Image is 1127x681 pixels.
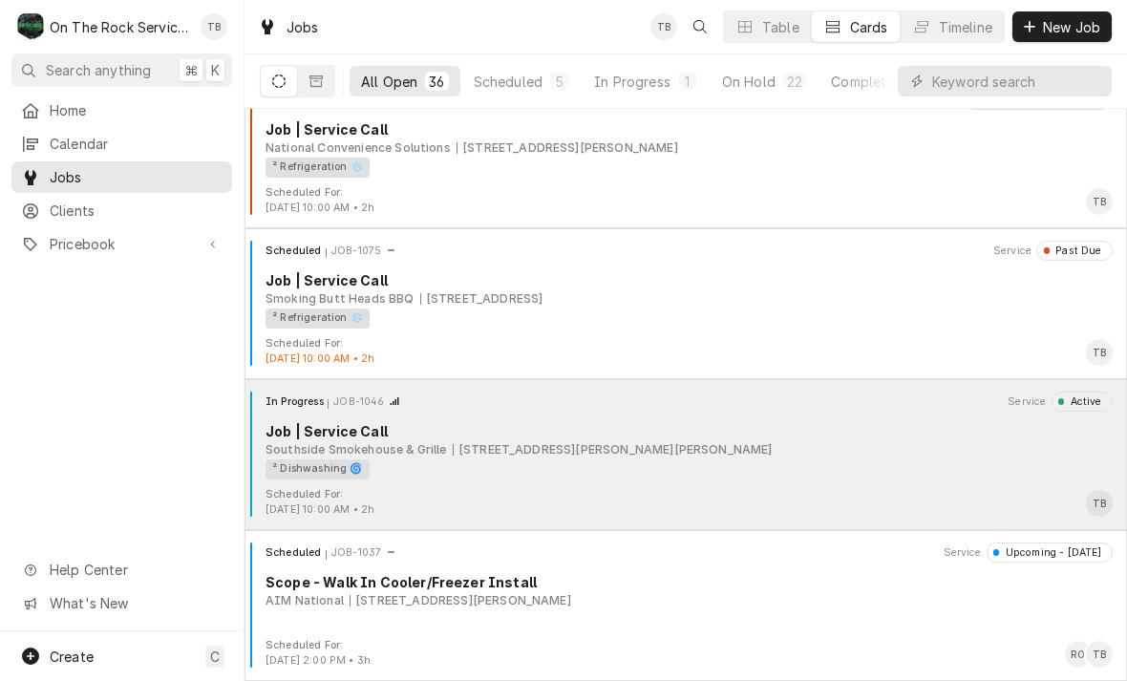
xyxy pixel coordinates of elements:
[266,459,370,479] div: ² Dishwashing 🌀
[252,241,1119,260] div: Card Header
[1086,490,1113,517] div: TB
[1086,339,1113,366] div: Card Footer Primary Content
[1065,641,1113,668] div: Card Footer Primary Content
[11,53,232,87] button: Search anything⌘K
[266,201,374,216] div: Object Extra Context Footer Value
[266,202,374,214] span: [DATE] 10:00 AM • 2h
[50,560,221,580] span: Help Center
[252,421,1119,479] div: Card Body
[266,502,374,518] div: Object Extra Context Footer Value
[993,244,1031,259] div: Object Extra Context Header
[266,244,327,259] div: Object State
[245,228,1127,379] div: Job Card: JOB-1075
[11,161,232,193] a: Jobs
[17,13,44,40] div: O
[266,592,344,609] div: Object Subtext Primary
[266,309,370,329] div: ² Refrigeration ❄️
[453,441,773,458] div: Object Subtext Secondary
[201,13,227,40] div: TB
[650,13,677,40] div: TB
[266,459,1106,479] div: Object Tag List
[850,17,888,37] div: Cards
[252,392,1119,411] div: Card Header
[939,17,992,37] div: Timeline
[50,234,194,254] span: Pricebook
[50,17,190,37] div: On The Rock Services
[1065,641,1092,668] div: Rich Ortega's Avatar
[831,72,903,92] div: Completed
[266,158,1106,178] div: Object Tag List
[266,139,1113,157] div: Object Subtext
[266,185,374,216] div: Card Footer Extra Context
[1086,641,1113,668] div: Todd Brady's Avatar
[722,72,776,92] div: On Hold
[11,195,232,226] a: Clients
[1050,244,1102,259] div: Past Due
[987,543,1113,562] div: Object Status
[944,543,1114,562] div: Card Header Secondary Content
[184,60,198,80] span: ⌘
[1008,392,1113,411] div: Card Header Secondary Content
[1086,490,1113,517] div: Card Footer Primary Content
[1086,339,1113,366] div: Todd Brady's Avatar
[1086,188,1113,215] div: Todd Brady's Avatar
[11,95,232,126] a: Home
[333,394,384,410] div: Object ID
[266,487,374,502] div: Object Extra Context Footer Label
[350,592,571,609] div: Object Subtext Secondary
[252,119,1119,177] div: Card Body
[266,638,371,653] div: Object Extra Context Footer Label
[932,66,1102,96] input: Keyword search
[554,72,565,92] div: 5
[11,587,232,619] a: Go to What's New
[266,119,1113,139] div: Object Title
[1052,392,1113,411] div: Object Status
[266,545,327,561] div: Object State
[266,290,1113,308] div: Object Subtext
[266,503,374,516] span: [DATE] 10:00 AM • 2h
[266,638,371,669] div: Card Footer Extra Context
[50,649,94,665] span: Create
[266,241,396,260] div: Card Header Primary Content
[50,167,223,187] span: Jobs
[1065,641,1092,668] div: RO
[1008,394,1046,410] div: Object Extra Context Header
[266,653,371,669] div: Object Extra Context Footer Value
[252,543,1119,562] div: Card Header
[50,100,223,120] span: Home
[420,290,543,308] div: Object Subtext Secondary
[50,201,223,221] span: Clients
[266,351,374,367] div: Object Extra Context Footer Value
[1086,490,1113,517] div: Todd Brady's Avatar
[252,638,1119,669] div: Card Footer
[266,336,374,367] div: Card Footer Extra Context
[762,17,799,37] div: Table
[331,545,381,561] div: Object ID
[685,11,715,42] button: Open search
[201,13,227,40] div: Todd Brady's Avatar
[266,654,371,667] span: [DATE] 2:00 PM • 3h
[1036,241,1113,260] div: Object Status
[245,77,1127,228] div: Job Card: JOB-1016
[266,352,374,365] span: [DATE] 10:00 AM • 2h
[252,487,1119,518] div: Card Footer
[11,128,232,160] a: Calendar
[266,394,329,410] div: Object State
[17,13,44,40] div: On The Rock Services's Avatar
[50,593,221,613] span: What's New
[211,60,220,80] span: K
[252,572,1119,609] div: Card Body
[682,72,693,92] div: 1
[429,72,444,92] div: 36
[999,545,1101,561] div: Upcoming - [DATE]
[210,647,220,667] span: C
[252,270,1119,328] div: Card Body
[457,139,678,157] div: Object Subtext Secondary
[266,309,1106,329] div: Object Tag List
[266,270,1113,290] div: Object Title
[944,545,982,561] div: Object Extra Context Header
[266,139,451,157] div: Object Subtext Primary
[252,185,1119,216] div: Card Footer
[266,290,415,308] div: Object Subtext Primary
[787,72,802,92] div: 22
